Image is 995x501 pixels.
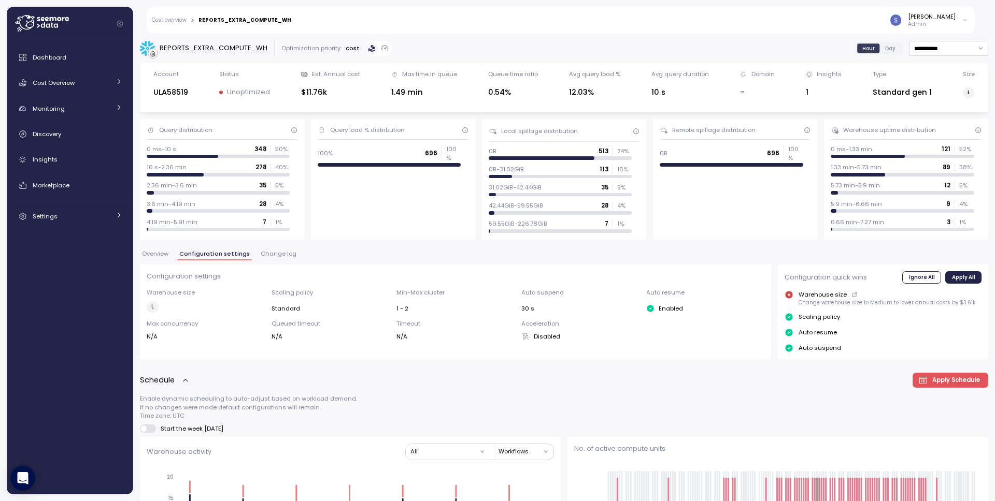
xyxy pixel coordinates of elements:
tspan: 20 [167,474,174,480]
p: Admin [908,21,956,28]
a: Settings [11,206,129,227]
div: Standard [272,304,390,313]
span: Change log [261,251,296,257]
p: 3 [947,218,950,226]
div: Avg query load % [569,70,620,78]
p: 4 % [959,200,974,208]
p: Unoptimized [227,87,270,97]
a: Cost Overview [11,72,129,93]
a: Insights [11,150,129,170]
p: No. of active compute units [574,444,982,454]
div: > [191,17,194,24]
div: 12.03% [569,86,620,98]
p: Auto suspend [521,288,639,297]
p: 0B-31.02GiB [489,165,524,173]
div: Disabled [521,332,639,341]
div: Max time in queue [402,70,457,78]
p: 0 ms-1.33 min [831,145,872,153]
p: 5 % [275,181,290,189]
a: Marketplace [11,175,129,196]
div: Enabled [646,304,764,313]
div: Size [963,70,975,78]
span: Start the week [DATE] [156,424,224,433]
p: Auto resume [799,328,837,336]
span: Discovery [33,130,61,138]
p: 0 ms-10 s [147,145,176,153]
div: Optimization priority: [281,44,342,52]
p: 4.19 min-5.91 min [147,218,197,226]
p: 100% [318,149,333,157]
div: 10 s [651,86,709,98]
a: Monitoring [11,98,129,119]
span: Hour [862,45,875,52]
span: Dashboard [33,53,66,62]
p: Timeout [396,319,515,328]
button: Ignore All [902,271,941,284]
p: 5 % [617,183,632,191]
p: 42.44GiB-59.55GiB [489,201,543,210]
div: 1 - 2 [396,304,515,313]
p: 40 % [275,163,290,171]
button: Apply Schedule [913,373,989,388]
p: Auto suspend [799,344,841,352]
p: 1 % [275,218,290,226]
p: 74 % [617,147,632,155]
span: Monitoring [33,105,65,113]
p: 348 [254,145,266,153]
span: Day [885,45,895,52]
div: Type [873,70,886,78]
p: Enable dynamic scheduling to auto-adjust based on workload demand. If no changes were made defaul... [140,394,988,420]
div: Domain [751,70,775,78]
p: 1.33 min-5.73 min [831,163,882,171]
div: ULA58519 [153,86,188,98]
span: Overview [142,251,168,257]
p: Warehouse size [799,290,847,299]
p: Min-Max cluster [396,288,515,297]
div: Open Intercom Messenger [10,466,35,491]
p: Queued timeout [272,319,390,328]
span: Cost Overview [33,79,75,87]
p: 38 % [959,163,974,171]
p: Scaling policy [799,313,840,321]
p: 0B [489,147,496,155]
p: 696 [425,149,437,157]
p: 1 % [959,218,974,226]
p: 2.36 min-3.6 min [147,181,197,189]
p: Change warehouse size to Medium to lower annual costs by $3.61k [799,299,975,306]
p: 16 % [617,165,632,173]
div: 30 s [521,304,639,313]
div: Remote spillage distribution [672,126,756,134]
span: L [151,301,154,312]
div: Query distribution [159,126,212,134]
a: Discovery [11,124,129,144]
div: 1.49 min [391,86,457,98]
div: REPORTS_EXTRA_COMPUTE_WH [160,43,267,53]
div: 1 [806,86,842,98]
img: ACg8ocLCy7HMj59gwelRyEldAl2GQfy23E10ipDNf0SDYCnD3y85RA=s96-c [890,14,901,25]
p: 28 [259,200,266,208]
p: Warehouse size [147,288,265,297]
span: Configuration settings [179,251,250,257]
a: Cost overview [152,18,187,23]
p: 5 % [959,181,974,189]
p: Scaling policy [272,288,390,297]
div: N/A [147,332,265,341]
p: 278 [255,163,266,171]
div: Status [219,70,239,78]
p: 35 [601,183,608,191]
button: All [406,444,490,459]
button: Workflows [499,444,553,459]
p: 3.6 min-4.19 min [147,200,195,208]
div: Query load % distribution [330,126,405,134]
p: 28 [601,201,608,210]
div: REPORTS_EXTRA_COMPUTE_WH [198,18,291,23]
p: 121 [942,145,950,153]
div: - [740,86,774,98]
p: 696 [767,149,779,157]
p: 31.02GiB-42.44GiB [489,183,542,191]
button: Collapse navigation [113,20,126,27]
div: Est. Annual cost [312,70,360,78]
div: Warehouse uptime distribution [843,126,936,134]
p: Configuration settings [147,271,764,282]
p: cost [346,44,360,52]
